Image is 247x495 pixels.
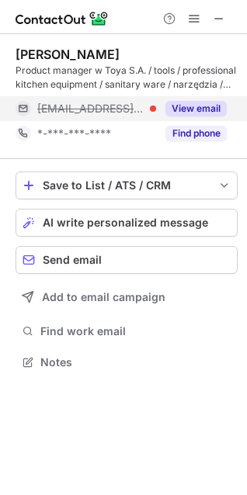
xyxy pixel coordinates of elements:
[40,324,231,338] span: Find work email
[16,9,109,28] img: ContactOut v5.3.10
[43,216,208,229] span: AI write personalized message
[16,320,238,342] button: Find work email
[42,291,165,303] span: Add to email campaign
[16,246,238,274] button: Send email
[165,126,227,141] button: Reveal Button
[43,254,102,266] span: Send email
[37,102,144,116] span: [EMAIL_ADDRESS][DOMAIN_NAME]
[16,351,238,373] button: Notes
[16,64,238,92] div: Product manager w Toya S.A. / tools / professional kitchen equipment / sanitary ware / narzędzia ...
[16,209,238,237] button: AI write personalized message
[43,179,210,192] div: Save to List / ATS / CRM
[165,101,227,116] button: Reveal Button
[16,47,120,62] div: [PERSON_NAME]
[40,355,231,369] span: Notes
[16,171,238,199] button: save-profile-one-click
[16,283,238,311] button: Add to email campaign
